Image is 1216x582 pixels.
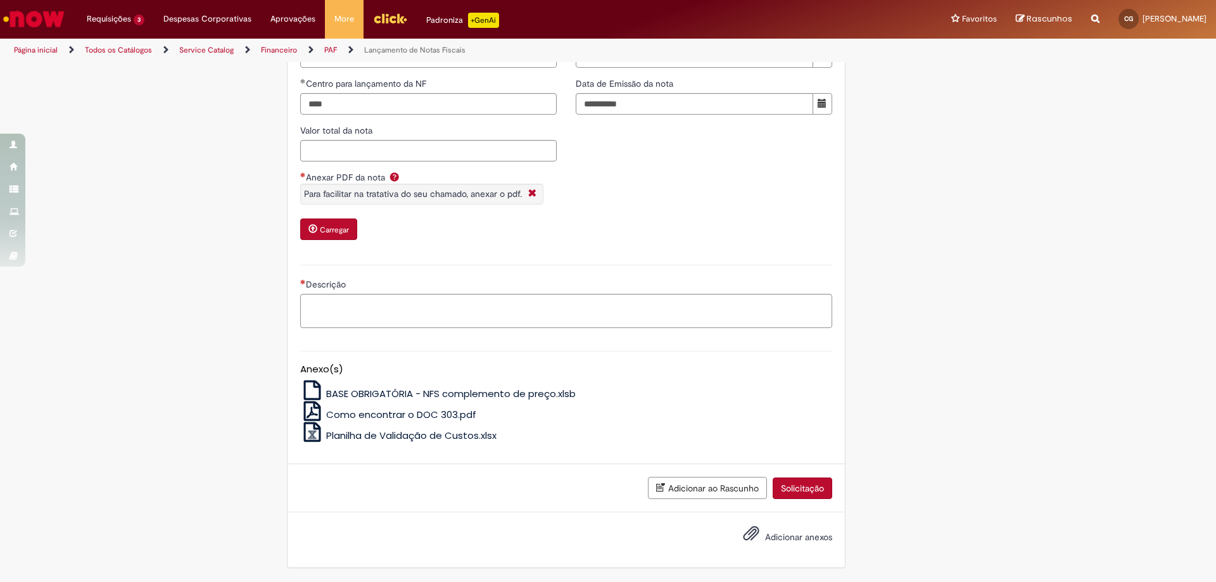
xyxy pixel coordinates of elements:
[300,429,497,442] a: Planilha de Validação de Custos.xlsx
[326,429,497,442] span: Planilha de Validação de Custos.xlsx
[300,125,375,136] span: Valor total da nota
[300,172,306,177] span: Necessários
[1016,13,1072,25] a: Rascunhos
[306,78,429,89] span: Centro para lançamento da NF
[306,172,388,183] span: Anexar PDF da nota
[740,522,763,551] button: Adicionar anexos
[576,78,676,89] span: Data de Emissão da nota
[134,15,144,25] span: 3
[387,172,402,182] span: Ajuda para Anexar PDF da nota
[426,13,499,28] div: Padroniza
[300,93,557,115] input: Centro para lançamento da NF
[300,364,832,375] h5: Anexo(s)
[300,140,557,161] input: Valor total da nota
[261,45,297,55] a: Financeiro
[87,13,131,25] span: Requisições
[364,45,465,55] a: Lançamento de Notas Fiscais
[576,93,813,115] input: Data de Emissão da nota
[334,13,354,25] span: More
[648,477,767,499] button: Adicionar ao Rascunho
[1027,13,1072,25] span: Rascunhos
[9,39,801,62] ul: Trilhas de página
[326,408,476,421] span: Como encontrar o DOC 303.pdf
[468,13,499,28] p: +GenAi
[1,6,66,32] img: ServiceNow
[85,45,152,55] a: Todos os Catálogos
[326,387,576,400] span: BASE OBRIGATÓRIA - NFS complemento de preço.xlsb
[765,532,832,543] span: Adicionar anexos
[373,9,407,28] img: click_logo_yellow_360x200.png
[1143,13,1206,24] span: [PERSON_NAME]
[320,225,349,235] small: Carregar
[300,408,477,421] a: Como encontrar o DOC 303.pdf
[270,13,315,25] span: Aprovações
[813,93,832,115] button: Mostrar calendário para Data de Emissão da nota
[324,45,337,55] a: PAF
[163,13,251,25] span: Despesas Corporativas
[1124,15,1133,23] span: CG
[300,279,306,284] span: Necessários
[300,218,357,240] button: Carregar anexo de Anexar PDF da nota Required
[525,187,540,201] i: Fechar More information Por question_anexar_pdf_da_nota
[14,45,58,55] a: Página inicial
[773,478,832,499] button: Solicitação
[962,13,997,25] span: Favoritos
[304,188,522,199] span: Para facilitar na tratativa do seu chamado, anexar o pdf.
[306,279,348,290] span: Descrição
[179,45,234,55] a: Service Catalog
[300,387,576,400] a: BASE OBRIGATÓRIA - NFS complemento de preço.xlsb
[300,294,832,328] textarea: Descrição
[300,79,306,84] span: Obrigatório Preenchido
